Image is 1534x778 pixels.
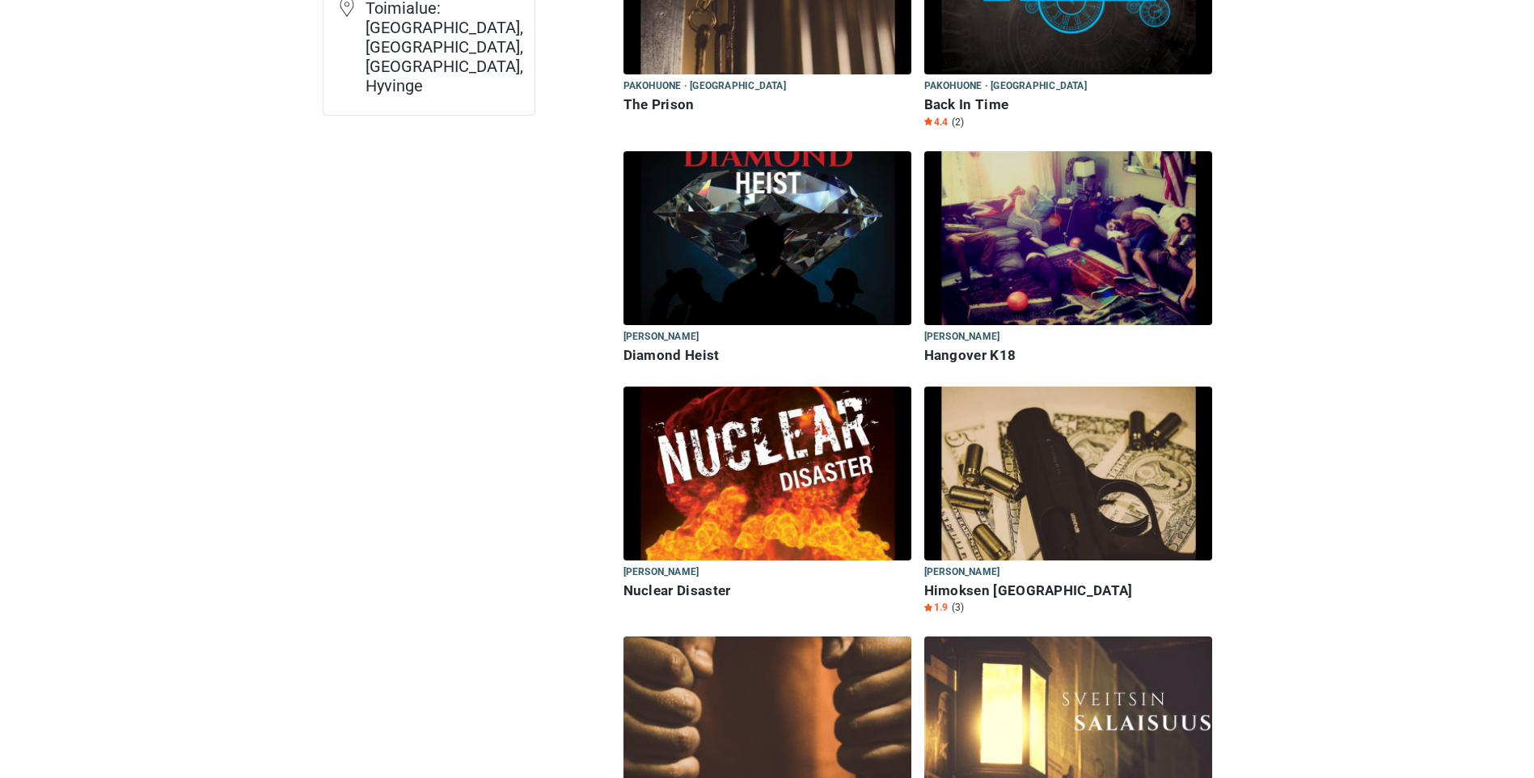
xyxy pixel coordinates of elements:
[623,347,911,364] h6: Diamond Heist
[924,387,1212,618] a: Himoksen Uumenissa [PERSON_NAME] Himoksen [GEOGRAPHIC_DATA] Star1.9 (3)
[623,151,911,325] img: Diamond Heist
[924,151,1212,325] img: Hangover K18
[952,116,964,129] span: (2)
[924,601,948,614] span: 1.9
[924,564,1000,581] span: [PERSON_NAME]
[924,387,1212,560] img: Himoksen Uumenissa
[623,328,699,346] span: [PERSON_NAME]
[623,387,911,560] img: Nuclear Disaster
[924,347,1212,364] h6: Hangover K18
[952,601,964,614] span: (3)
[924,328,1000,346] span: [PERSON_NAME]
[924,78,1087,95] span: Pakohuone · [GEOGRAPHIC_DATA]
[924,116,948,129] span: 4.4
[623,96,911,113] h6: The Prison
[924,96,1212,113] h6: Back In Time
[623,151,911,367] a: Diamond Heist [PERSON_NAME] Diamond Heist
[924,582,1212,599] h6: Himoksen [GEOGRAPHIC_DATA]
[623,564,699,581] span: [PERSON_NAME]
[924,603,932,611] img: Star
[623,582,911,599] h6: Nuclear Disaster
[924,151,1212,367] a: Hangover K18 [PERSON_NAME] Hangover K18
[623,387,911,603] a: Nuclear Disaster [PERSON_NAME] Nuclear Disaster
[623,78,786,95] span: Pakohuone · [GEOGRAPHIC_DATA]
[924,117,932,125] img: Star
